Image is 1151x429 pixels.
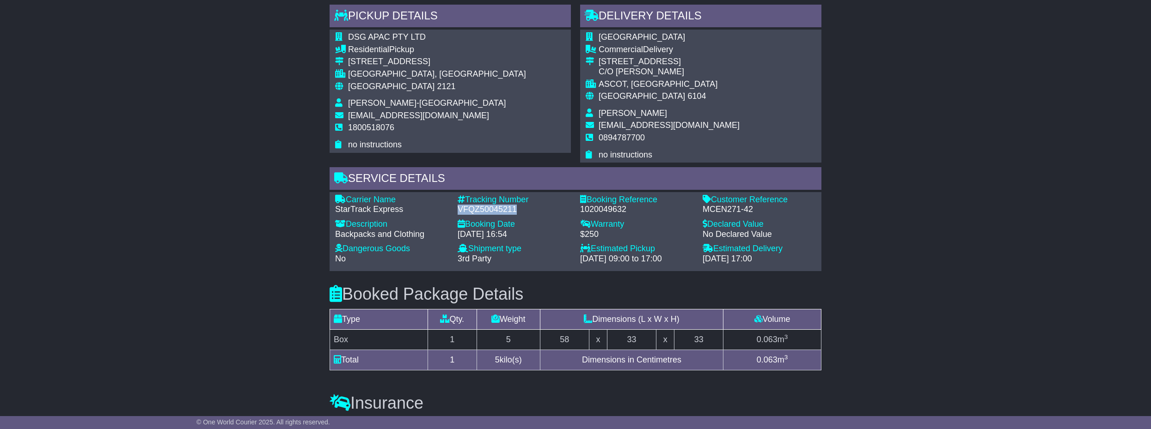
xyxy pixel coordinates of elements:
[599,121,740,130] span: [EMAIL_ADDRESS][DOMAIN_NAME]
[330,5,571,30] div: Pickup Details
[599,32,685,42] span: [GEOGRAPHIC_DATA]
[348,140,402,149] span: no instructions
[580,195,693,205] div: Booking Reference
[477,330,540,350] td: 5
[335,205,448,215] div: StarTrack Express
[477,350,540,370] td: kilo(s)
[656,330,674,350] td: x
[757,335,778,344] span: 0.063
[674,330,723,350] td: 33
[335,230,448,240] div: Backpacks and Clothing
[599,91,685,101] span: [GEOGRAPHIC_DATA]
[348,45,389,54] span: Residential
[580,254,693,264] div: [DATE] 09:00 to 17:00
[723,350,821,370] td: m
[703,195,816,205] div: Customer Reference
[330,167,821,192] div: Service Details
[348,69,526,79] div: [GEOGRAPHIC_DATA], [GEOGRAPHIC_DATA]
[330,350,428,370] td: Total
[458,244,571,254] div: Shipment type
[335,254,346,263] span: No
[580,230,693,240] div: $250
[348,98,506,108] span: [PERSON_NAME]-[GEOGRAPHIC_DATA]
[348,57,526,67] div: [STREET_ADDRESS]
[335,195,448,205] div: Carrier Name
[428,330,477,350] td: 1
[580,219,693,230] div: Warranty
[599,45,643,54] span: Commercial
[599,133,645,142] span: 0894787700
[703,205,816,215] div: MCEN271-42
[196,418,330,426] span: © One World Courier 2025. All rights reserved.
[477,309,540,330] td: Weight
[458,205,571,215] div: VFQZ50045211
[599,45,740,55] div: Delivery
[458,195,571,205] div: Tracking Number
[348,32,426,42] span: DSG APAC PTY LTD
[458,230,571,240] div: [DATE] 16:54
[589,330,607,350] td: x
[599,109,667,118] span: [PERSON_NAME]
[348,123,394,132] span: 1800518076
[330,285,821,303] h3: Booked Package Details
[495,355,500,364] span: 5
[335,244,448,254] div: Dangerous Goods
[330,330,428,350] td: Box
[580,205,693,215] div: 1020049632
[437,82,455,91] span: 2121
[458,219,571,230] div: Booking Date
[348,82,435,91] span: [GEOGRAPHIC_DATA]
[330,394,821,412] h3: Insurance
[428,309,477,330] td: Qty.
[540,309,723,330] td: Dimensions (L x W x H)
[599,57,740,67] div: [STREET_ADDRESS]
[784,333,788,340] sup: 3
[348,111,489,120] span: [EMAIL_ADDRESS][DOMAIN_NAME]
[703,219,816,230] div: Declared Value
[580,5,821,30] div: Delivery Details
[330,309,428,330] td: Type
[723,309,821,330] td: Volume
[599,67,740,77] div: C/O [PERSON_NAME]
[784,354,788,361] sup: 3
[348,45,526,55] div: Pickup
[703,254,816,264] div: [DATE] 17:00
[723,330,821,350] td: m
[458,254,491,263] span: 3rd Party
[580,244,693,254] div: Estimated Pickup
[540,330,589,350] td: 58
[428,350,477,370] td: 1
[335,219,448,230] div: Description
[599,79,740,90] div: ASCOT, [GEOGRAPHIC_DATA]
[687,91,706,101] span: 6104
[599,150,652,159] span: no instructions
[757,355,778,364] span: 0.063
[703,244,816,254] div: Estimated Delivery
[540,350,723,370] td: Dimensions in Centimetres
[607,330,656,350] td: 33
[703,230,816,240] div: No Declared Value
